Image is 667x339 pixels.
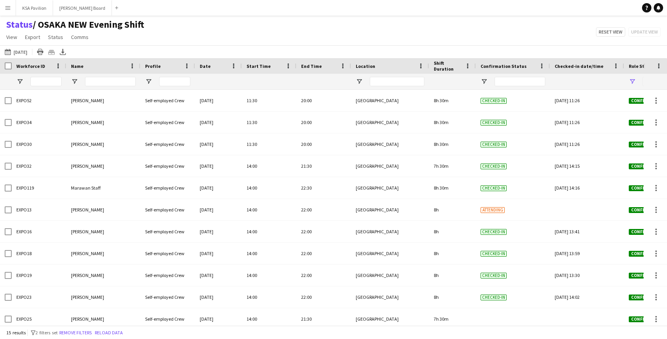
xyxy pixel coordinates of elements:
[71,119,104,125] span: [PERSON_NAME]
[629,207,658,213] span: Confirmed
[296,133,351,155] div: 20:00
[12,286,66,308] div: EXPO23
[25,34,40,41] span: Export
[242,286,296,308] div: 14:00
[16,78,23,85] button: Open Filter Menu
[71,316,104,322] span: [PERSON_NAME]
[195,133,242,155] div: [DATE]
[12,221,66,242] div: EXPO16
[555,133,619,155] div: [DATE] 11:26
[429,155,476,177] div: 7h 30m
[140,221,195,242] div: Self-employed Crew
[555,155,619,177] div: [DATE] 14:15
[481,295,507,300] span: Checked-in
[629,98,658,104] span: Confirmed
[200,63,211,69] span: Date
[429,112,476,133] div: 8h 30m
[53,0,112,16] button: [PERSON_NAME] Board
[140,112,195,133] div: Self-employed Crew
[71,63,83,69] span: Name
[629,316,658,322] span: Confirmed
[481,273,507,279] span: Checked-in
[71,294,104,300] span: [PERSON_NAME]
[195,286,242,308] div: [DATE]
[242,308,296,330] div: 14:00
[351,286,429,308] div: [GEOGRAPHIC_DATA]
[296,243,351,264] div: 22:00
[195,199,242,220] div: [DATE]
[195,177,242,199] div: [DATE]
[296,308,351,330] div: 21:30
[351,199,429,220] div: [GEOGRAPHIC_DATA]
[195,264,242,286] div: [DATE]
[242,243,296,264] div: 14:00
[45,32,66,42] a: Status
[429,308,476,330] div: 7h 30m
[71,250,104,256] span: [PERSON_NAME]
[71,98,104,103] span: [PERSON_NAME]
[195,243,242,264] div: [DATE]
[356,63,375,69] span: Location
[495,77,545,86] input: Confirmation Status Filter Input
[71,272,104,278] span: [PERSON_NAME]
[555,286,619,308] div: [DATE] 14:02
[71,185,101,191] span: Marawan Staff
[12,112,66,133] div: EXPO34
[16,0,53,16] button: KSA Pavilion
[48,34,63,41] span: Status
[140,199,195,220] div: Self-employed Crew
[296,155,351,177] div: 21:30
[85,77,136,86] input: Name Filter Input
[481,229,507,235] span: Checked-in
[195,308,242,330] div: [DATE]
[434,60,462,72] span: Shift Duration
[12,155,66,177] div: EXPO32
[247,63,271,69] span: Start Time
[242,133,296,155] div: 11:30
[296,264,351,286] div: 22:00
[3,47,29,57] button: [DATE]
[296,112,351,133] div: 20:00
[93,328,124,337] button: Reload data
[12,308,66,330] div: EXPO25
[35,47,45,57] app-action-btn: Print
[242,177,296,199] div: 14:00
[71,163,104,169] span: [PERSON_NAME]
[629,229,658,235] span: Confirmed
[22,32,43,42] a: Export
[140,90,195,111] div: Self-employed Crew
[351,133,429,155] div: [GEOGRAPHIC_DATA]
[356,78,363,85] button: Open Filter Menu
[71,34,89,41] span: Comms
[68,32,92,42] a: Comms
[35,330,58,335] span: 2 filters set
[351,264,429,286] div: [GEOGRAPHIC_DATA]
[429,133,476,155] div: 8h 30m
[555,112,619,133] div: [DATE] 11:26
[481,63,527,69] span: Confirmation Status
[12,90,66,111] div: EXPO52
[370,77,424,86] input: Location Filter Input
[429,177,476,199] div: 8h 30m
[33,19,144,30] span: OSAKA NEW Evening Shift
[351,243,429,264] div: [GEOGRAPHIC_DATA]
[71,141,104,147] span: [PERSON_NAME]
[195,90,242,111] div: [DATE]
[242,199,296,220] div: 14:00
[242,221,296,242] div: 14:00
[629,295,658,300] span: Confirmed
[30,77,62,86] input: Workforce ID Filter Input
[140,155,195,177] div: Self-employed Crew
[629,120,658,126] span: Confirmed
[159,77,190,86] input: Profile Filter Input
[629,78,636,85] button: Open Filter Menu
[351,308,429,330] div: [GEOGRAPHIC_DATA]
[429,243,476,264] div: 8h
[351,90,429,111] div: [GEOGRAPHIC_DATA]
[555,177,619,199] div: [DATE] 14:16
[481,163,507,169] span: Checked-in
[195,155,242,177] div: [DATE]
[16,63,45,69] span: Workforce ID
[429,199,476,220] div: 8h
[12,243,66,264] div: EXPO18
